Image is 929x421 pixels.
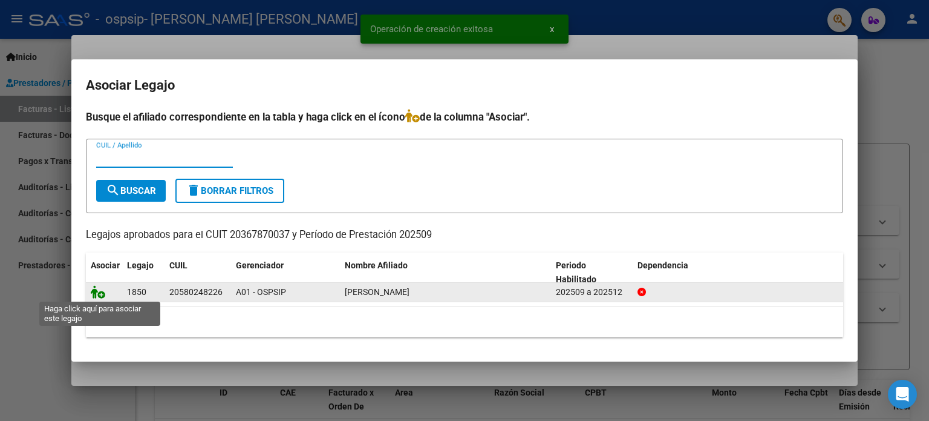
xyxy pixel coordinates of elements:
[106,185,156,196] span: Buscar
[86,253,122,293] datatable-header-cell: Asociar
[127,287,146,297] span: 1850
[86,228,843,243] p: Legajos aprobados para el CUIT 20367870037 y Período de Prestación 202509
[236,260,284,270] span: Gerenciador
[231,253,340,293] datatable-header-cell: Gerenciador
[122,253,165,293] datatable-header-cell: Legajo
[175,179,284,203] button: Borrar Filtros
[345,260,408,270] span: Nombre Afiliado
[633,253,844,293] datatable-header-cell: Dependencia
[86,307,843,337] div: 1 registros
[169,260,187,270] span: CUIL
[86,74,843,97] h2: Asociar Legajo
[186,185,273,196] span: Borrar Filtros
[236,287,286,297] span: A01 - OSPSIP
[86,109,843,125] h4: Busque el afiliado correspondiente en la tabla y haga click en el ícono de la columna "Asociar".
[556,285,628,299] div: 202509 a 202512
[888,380,917,409] div: Open Intercom Messenger
[91,260,120,270] span: Asociar
[165,253,231,293] datatable-header-cell: CUIL
[340,253,551,293] datatable-header-cell: Nombre Afiliado
[106,183,120,197] mat-icon: search
[637,260,688,270] span: Dependencia
[127,260,154,270] span: Legajo
[186,183,201,197] mat-icon: delete
[345,287,409,297] span: MADELAIRE SEBASTIAN SANTIAGO
[169,285,223,299] div: 20580248226
[96,180,166,202] button: Buscar
[556,260,596,284] span: Periodo Habilitado
[551,253,633,293] datatable-header-cell: Periodo Habilitado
